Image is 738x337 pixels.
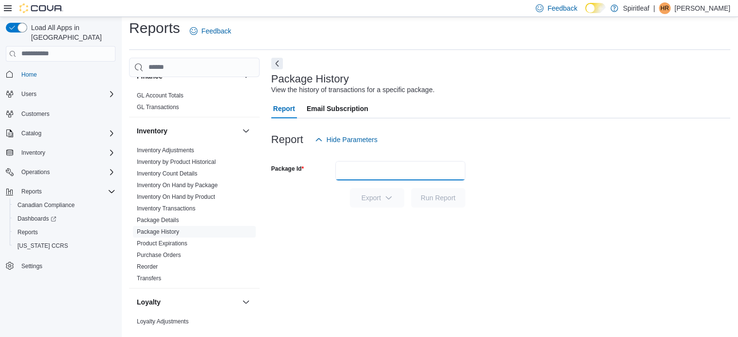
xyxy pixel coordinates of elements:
[2,185,119,198] button: Reports
[14,226,42,238] a: Reports
[17,242,68,250] span: [US_STATE] CCRS
[2,127,119,140] button: Catalog
[137,193,215,201] span: Inventory On Hand by Product
[137,103,179,111] span: GL Transactions
[17,147,115,159] span: Inventory
[421,193,456,203] span: Run Report
[137,193,215,200] a: Inventory On Hand by Product
[14,213,115,225] span: Dashboards
[17,147,49,159] button: Inventory
[411,188,465,208] button: Run Report
[653,2,655,14] p: |
[137,240,187,247] a: Product Expirations
[17,108,53,120] a: Customers
[137,228,179,236] span: Package History
[311,130,381,149] button: Hide Parameters
[17,68,115,80] span: Home
[17,69,41,80] a: Home
[17,166,54,178] button: Operations
[10,239,119,253] button: [US_STATE] CCRS
[137,170,197,177] span: Inventory Count Details
[137,217,179,224] a: Package Details
[129,90,260,117] div: Finance
[17,201,75,209] span: Canadian Compliance
[271,165,304,173] label: Package Id
[21,168,50,176] span: Operations
[137,126,238,136] button: Inventory
[10,198,119,212] button: Canadian Compliance
[17,88,115,100] span: Users
[137,104,179,111] a: GL Transactions
[137,158,216,166] span: Inventory by Product Historical
[2,67,119,81] button: Home
[137,126,167,136] h3: Inventory
[17,88,40,100] button: Users
[17,128,45,139] button: Catalog
[21,90,36,98] span: Users
[137,92,183,99] a: GL Account Totals
[10,225,119,239] button: Reports
[21,110,49,118] span: Customers
[240,70,252,82] button: Finance
[350,188,404,208] button: Export
[137,330,207,337] a: Loyalty Redemption Values
[137,182,218,189] a: Inventory On Hand by Package
[137,275,161,282] a: Transfers
[137,318,189,325] a: Loyalty Adjustments
[17,259,115,272] span: Settings
[17,186,115,197] span: Reports
[27,23,115,42] span: Load All Apps in [GEOGRAPHIC_DATA]
[137,297,238,307] button: Loyalty
[137,318,189,325] span: Loyalty Adjustments
[129,144,260,288] div: Inventory
[137,252,181,258] a: Purchase Orders
[2,146,119,160] button: Inventory
[17,215,56,223] span: Dashboards
[271,58,283,69] button: Next
[137,329,207,337] span: Loyalty Redemption Values
[137,263,158,270] a: Reorder
[21,149,45,157] span: Inventory
[14,213,60,225] a: Dashboards
[585,3,606,13] input: Dark Mode
[137,205,196,212] span: Inventory Transactions
[307,99,368,118] span: Email Subscription
[240,296,252,308] button: Loyalty
[327,135,377,144] span: Hide Parameters
[2,258,119,273] button: Settings
[674,2,730,14] p: [PERSON_NAME]
[129,18,180,38] h1: Reports
[186,21,235,41] a: Feedback
[21,262,42,270] span: Settings
[137,263,158,271] span: Reorder
[137,159,216,165] a: Inventory by Product Historical
[585,13,586,14] span: Dark Mode
[201,26,231,36] span: Feedback
[137,170,197,177] a: Inventory Count Details
[14,199,79,211] a: Canadian Compliance
[17,128,115,139] span: Catalog
[137,228,179,235] a: Package History
[271,85,435,95] div: View the history of transactions for a specific package.
[14,240,115,252] span: Washington CCRS
[21,129,41,137] span: Catalog
[137,251,181,259] span: Purchase Orders
[21,188,42,195] span: Reports
[623,2,649,14] p: Spiritleaf
[14,240,72,252] a: [US_STATE] CCRS
[14,226,115,238] span: Reports
[2,107,119,121] button: Customers
[2,87,119,101] button: Users
[137,297,161,307] h3: Loyalty
[19,3,63,13] img: Cova
[14,199,115,211] span: Canadian Compliance
[137,147,194,154] a: Inventory Adjustments
[17,260,46,272] a: Settings
[17,108,115,120] span: Customers
[660,2,669,14] span: HR
[17,166,115,178] span: Operations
